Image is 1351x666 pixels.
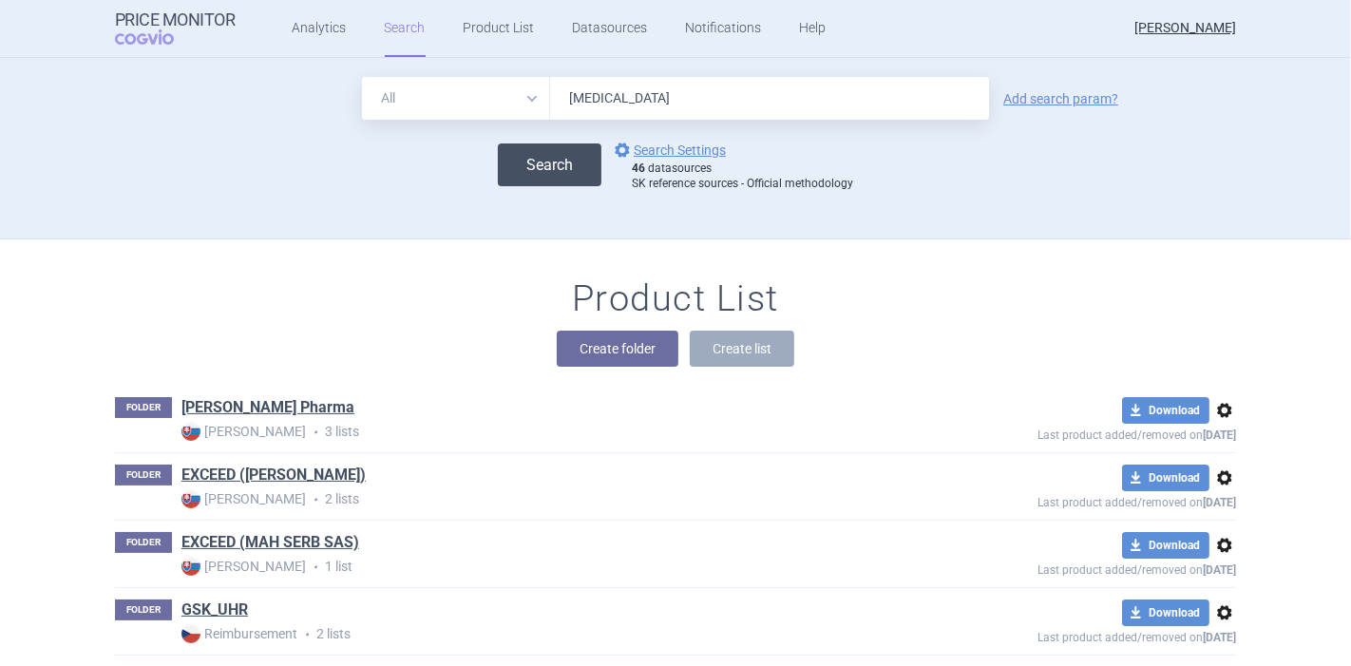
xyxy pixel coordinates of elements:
[181,557,200,576] img: SK
[181,624,900,644] p: 2 lists
[181,465,366,485] a: EXCEED ([PERSON_NAME])
[306,490,325,509] i: •
[632,162,853,191] div: datasources SK reference sources - Official methodology
[557,331,678,367] button: Create folder
[611,139,726,162] a: Search Settings
[181,489,200,508] img: SK
[181,624,297,643] strong: Reimbursement
[181,557,306,576] strong: [PERSON_NAME]
[900,626,1236,644] p: Last product added/removed on
[181,397,354,418] a: [PERSON_NAME] Pharma
[498,143,601,186] button: Search
[181,422,200,441] img: SK
[306,558,325,577] i: •
[181,532,359,557] h1: EXCEED (MAH SERB SAS)
[181,422,900,442] p: 3 lists
[181,489,306,508] strong: [PERSON_NAME]
[181,422,306,441] strong: [PERSON_NAME]
[115,29,200,45] span: COGVIO
[181,624,200,643] img: CZ
[115,599,172,620] p: FOLDER
[1203,563,1236,577] strong: [DATE]
[181,599,248,624] h1: GSK_UHR
[181,489,900,509] p: 2 lists
[1203,428,1236,442] strong: [DATE]
[690,331,794,367] button: Create list
[572,277,779,321] h1: Product List
[1122,397,1209,424] button: Download
[181,599,248,620] a: GSK_UHR
[900,559,1236,577] p: Last product added/removed on
[181,557,900,577] p: 1 list
[181,397,354,422] h1: ELVA Pharma
[115,397,172,418] p: FOLDER
[115,532,172,553] p: FOLDER
[115,10,236,47] a: Price MonitorCOGVIO
[181,532,359,553] a: EXCEED (MAH SERB SAS)
[632,162,645,175] strong: 46
[181,465,366,489] h1: EXCEED (MAH Hansa)
[115,10,236,29] strong: Price Monitor
[1203,496,1236,509] strong: [DATE]
[306,423,325,442] i: •
[297,625,316,644] i: •
[1122,532,1209,559] button: Download
[1122,465,1209,491] button: Download
[900,424,1236,442] p: Last product added/removed on
[115,465,172,485] p: FOLDER
[1203,631,1236,644] strong: [DATE]
[1122,599,1209,626] button: Download
[900,491,1236,509] p: Last product added/removed on
[1003,92,1118,105] a: Add search param?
